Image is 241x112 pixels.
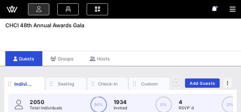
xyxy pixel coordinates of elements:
p: 1934 [114,98,127,106]
button: Add Guests [185,78,220,88]
div: Guests [5,51,42,66]
p: 4 [179,98,194,106]
p: RSVP`d [179,105,194,111]
span: CHCI 48th Annual Awards Gala [5,21,84,29]
p: Invited [114,105,127,111]
p: 2050 [30,98,62,106]
div: Hosts [82,51,118,66]
div: Check-In [98,81,118,87]
div: Individuals [14,80,34,87]
div: Seating [56,81,76,87]
div: Custom [139,81,159,87]
div: Groups [42,51,82,66]
p: Total Individuals [30,105,62,111]
span: Add Guests [189,81,216,86]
